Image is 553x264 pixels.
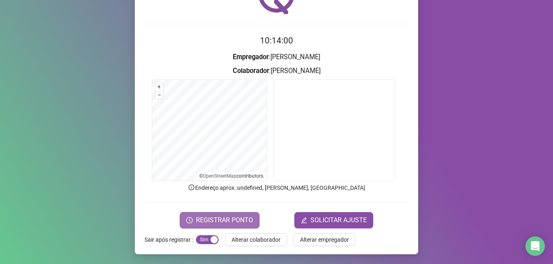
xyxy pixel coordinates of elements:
[233,53,269,61] strong: Empregador
[294,212,373,228] button: editSOLICITAR AJUSTE
[196,215,253,225] span: REGISTRAR PONTO
[203,173,236,179] a: OpenStreetMap
[301,217,307,223] span: edit
[294,233,355,246] button: Alterar empregador
[145,52,408,62] h3: : [PERSON_NAME]
[260,36,293,45] time: 10:14:00
[199,173,264,179] li: © contributors.
[311,215,367,225] span: SOLICITAR AJUSTE
[233,67,269,75] strong: Colaborador
[300,235,349,244] span: Alterar empregador
[145,233,196,246] label: Sair após registrar
[145,183,408,192] p: Endereço aprox. : undefined, [PERSON_NAME], [GEOGRAPHIC_DATA]
[155,83,163,91] button: +
[225,233,287,246] button: Alterar colaborador
[155,91,163,99] button: –
[232,235,281,244] span: Alterar colaborador
[525,236,545,256] div: Open Intercom Messenger
[180,212,259,228] button: REGISTRAR PONTO
[186,217,193,223] span: clock-circle
[145,66,408,76] h3: : [PERSON_NAME]
[188,184,195,191] span: info-circle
